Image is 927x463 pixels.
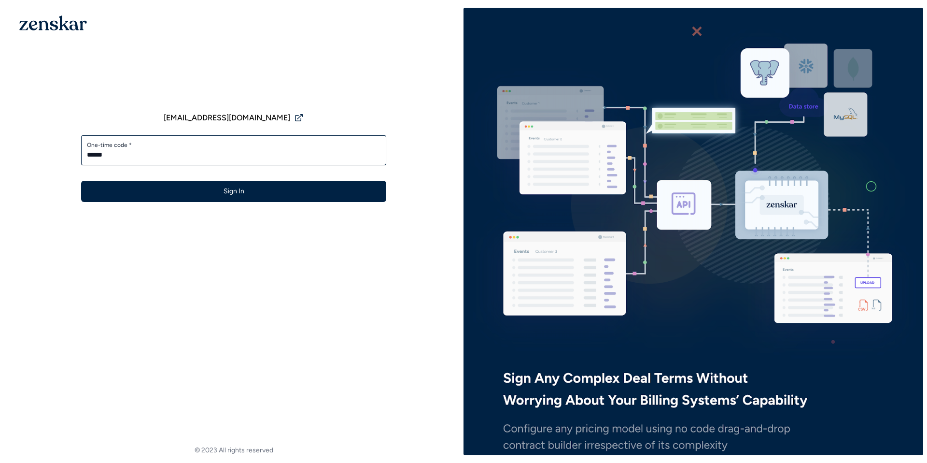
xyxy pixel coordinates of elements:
[4,446,463,455] footer: © 2023 All rights reserved
[164,112,290,124] span: [EMAIL_ADDRESS][DOMAIN_NAME]
[81,181,386,202] button: Sign In
[19,15,87,30] img: 1OGAJ2xQqyY4LXKgY66KYq0eOWRCkrZdAb3gUhuVAqdWPZE9SRJmCz+oDMSn4zDLXe31Ii730ItAGKgCKgCCgCikA4Av8PJUP...
[87,141,380,149] label: One-time code *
